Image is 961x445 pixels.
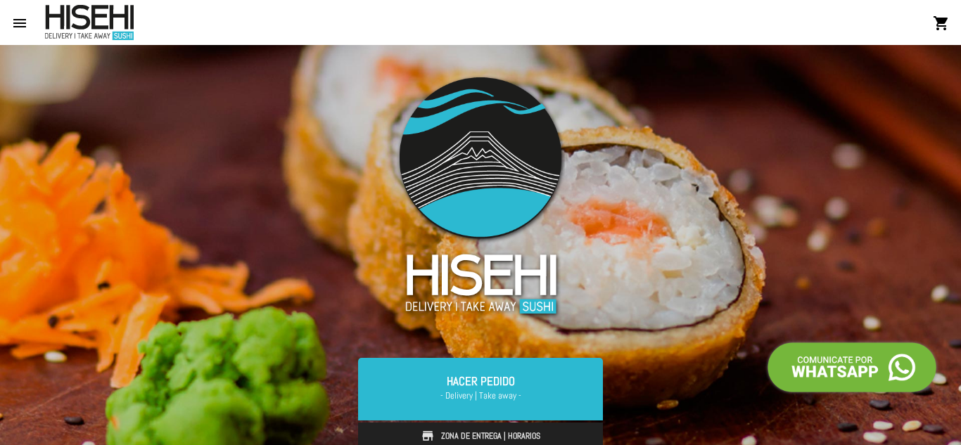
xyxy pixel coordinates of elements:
mat-icon: menu [11,15,28,32]
mat-icon: shopping_cart [933,15,950,32]
img: store.svg [421,429,435,443]
span: - Delivery | Take away - [375,389,586,403]
a: Hacer Pedido [358,358,603,420]
img: logo-slider3.png [385,62,576,330]
img: call-whatsapp.png [764,339,940,396]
